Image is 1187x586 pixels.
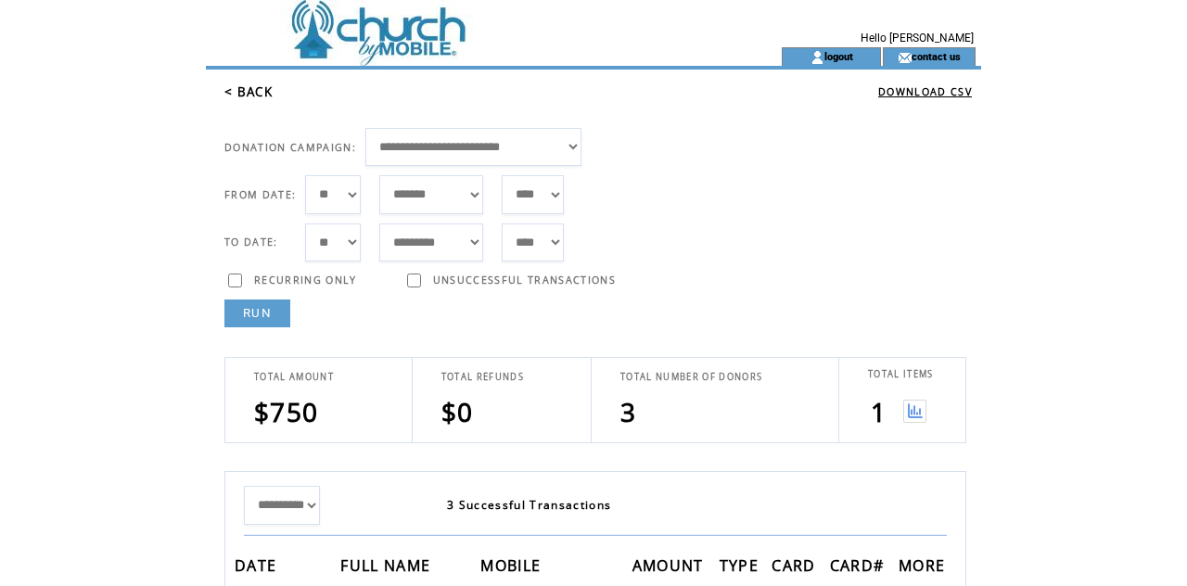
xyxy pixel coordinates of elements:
span: UNSUCCESSFUL TRANSACTIONS [433,274,616,287]
img: View graph [903,400,926,423]
span: 1 [871,394,887,429]
span: CARD# [830,551,889,585]
img: contact_us_icon.gif [898,50,912,65]
a: contact us [912,50,961,62]
a: < BACK [224,83,273,100]
span: TO DATE: [224,236,278,248]
span: 3 [620,394,636,429]
span: CARD [772,551,820,585]
a: logout [824,50,853,62]
a: DATE [235,559,281,570]
a: CARD [772,559,820,570]
span: TOTAL NUMBER OF DONORS [620,371,762,383]
span: TYPE [720,551,763,585]
span: TOTAL ITEMS [868,368,934,380]
a: RUN [224,299,290,327]
a: TYPE [720,559,763,570]
span: DATE [235,551,281,585]
span: FULL NAME [340,551,435,585]
span: $750 [254,394,318,429]
span: RECURRING ONLY [254,274,357,287]
a: AMOUNT [632,559,708,570]
a: DOWNLOAD CSV [878,85,972,98]
span: TOTAL AMOUNT [254,371,334,383]
span: $0 [441,394,474,429]
span: AMOUNT [632,551,708,585]
span: MORE [899,551,950,585]
span: TOTAL REFUNDS [441,371,524,383]
a: FULL NAME [340,559,435,570]
img: account_icon.gif [810,50,824,65]
a: MOBILE [480,559,545,570]
span: Hello [PERSON_NAME] [861,32,974,45]
a: CARD# [830,559,889,570]
span: 3 Successful Transactions [447,497,611,513]
span: MOBILE [480,551,545,585]
span: FROM DATE: [224,188,296,201]
span: DONATION CAMPAIGN: [224,141,356,154]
